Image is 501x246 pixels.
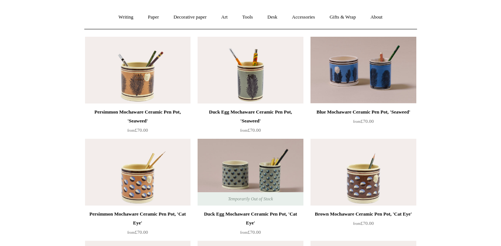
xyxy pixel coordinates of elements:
a: Persimmon Mochaware Ceramic Pen Pot, 'Seaweed' from£70.00 [85,108,191,138]
span: £70.00 [240,229,261,235]
a: Tools [235,7,260,27]
a: Duck Egg Mochaware Ceramic Pen Pot, 'Cat Eye' Duck Egg Mochaware Ceramic Pen Pot, 'Cat Eye' Tempo... [198,139,303,206]
a: Gifts & Wrap [323,7,362,27]
span: from [127,128,135,132]
span: from [127,230,135,234]
div: Brown Mochaware Ceramic Pen Pot, 'Cat Eye' [312,210,414,219]
a: Accessories [285,7,322,27]
a: Blue Mochaware Ceramic Pen Pot, 'Seaweed' from£70.00 [310,108,416,138]
img: Blue Mochaware Ceramic Pen Pot, 'Seaweed' [310,37,416,104]
span: from [240,128,248,132]
a: Decorative paper [167,7,213,27]
img: Duck Egg Mochaware Ceramic Pen Pot, 'Cat Eye' [198,139,303,206]
a: Duck Egg Mochaware Ceramic Pen Pot, 'Seaweed' from£70.00 [198,108,303,138]
img: Brown Mochaware Ceramic Pen Pot, 'Cat Eye' [310,139,416,206]
a: Art [215,7,234,27]
img: Duck Egg Mochaware Ceramic Pen Pot, 'Seaweed' [198,37,303,104]
a: Writing [112,7,140,27]
a: Persimmon Mochaware Ceramic Pen Pot, 'Seaweed' Persimmon Mochaware Ceramic Pen Pot, 'Seaweed' [85,37,191,104]
span: from [353,119,361,124]
a: Desk [261,7,284,27]
div: Persimmon Mochaware Ceramic Pen Pot, 'Cat Eye' [87,210,189,227]
img: Persimmon Mochaware Ceramic Pen Pot, 'Cat Eye' [85,139,191,206]
span: £70.00 [353,118,374,124]
div: Persimmon Mochaware Ceramic Pen Pot, 'Seaweed' [87,108,189,125]
a: Brown Mochaware Ceramic Pen Pot, 'Cat Eye' Brown Mochaware Ceramic Pen Pot, 'Cat Eye' [310,139,416,206]
div: Duck Egg Mochaware Ceramic Pen Pot, 'Seaweed' [199,108,301,125]
span: £70.00 [240,127,261,133]
a: Persimmon Mochaware Ceramic Pen Pot, 'Cat Eye' Persimmon Mochaware Ceramic Pen Pot, 'Cat Eye' [85,139,191,206]
a: Blue Mochaware Ceramic Pen Pot, 'Seaweed' Blue Mochaware Ceramic Pen Pot, 'Seaweed' [310,37,416,104]
a: Paper [141,7,166,27]
a: Duck Egg Mochaware Ceramic Pen Pot, 'Cat Eye' from£70.00 [198,210,303,240]
a: Brown Mochaware Ceramic Pen Pot, 'Cat Eye' from£70.00 [310,210,416,240]
div: Blue Mochaware Ceramic Pen Pot, 'Seaweed' [312,108,414,117]
span: £70.00 [353,220,374,226]
a: Duck Egg Mochaware Ceramic Pen Pot, 'Seaweed' Duck Egg Mochaware Ceramic Pen Pot, 'Seaweed' [198,37,303,104]
span: £70.00 [127,127,148,133]
a: About [364,7,389,27]
span: Temporarily Out of Stock [221,192,280,206]
span: from [240,230,248,234]
span: from [353,222,361,226]
img: Persimmon Mochaware Ceramic Pen Pot, 'Seaweed' [85,37,191,104]
div: Duck Egg Mochaware Ceramic Pen Pot, 'Cat Eye' [199,210,301,227]
span: £70.00 [127,229,148,235]
a: Persimmon Mochaware Ceramic Pen Pot, 'Cat Eye' from£70.00 [85,210,191,240]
